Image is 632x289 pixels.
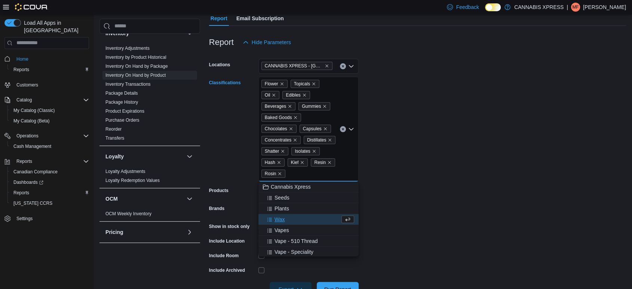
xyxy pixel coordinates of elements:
[105,250,184,257] button: Products
[261,62,332,70] span: CANNABIS XPRESS - Grand Bay-Westfield (Woolastook Drive)
[10,178,89,187] span: Dashboards
[13,214,36,223] a: Settings
[258,192,359,203] button: Seeds
[105,54,166,60] span: Inventory by Product Historical
[105,153,184,160] button: Loyalty
[105,63,168,69] span: Inventory On Hand by Package
[209,38,234,47] h3: Report
[567,3,568,12] p: |
[16,82,38,88] span: Customers
[7,188,92,198] button: Reports
[274,216,285,223] span: Wax
[1,156,92,167] button: Reports
[265,91,270,99] span: Oil
[456,3,479,11] span: Feedback
[328,138,332,142] button: Remove Distillates from selection in this group
[105,45,150,51] span: Inventory Adjustments
[10,116,53,125] a: My Catalog (Beta)
[258,225,359,236] button: Vapes
[209,223,250,229] label: Show in stock only
[10,199,89,208] span: Washington CCRS
[105,228,184,236] button: Pricing
[16,158,32,164] span: Reports
[340,126,346,132] button: Clear input
[105,250,128,257] h3: Products
[271,93,276,97] button: Remove Oil from selection in this group
[304,136,335,144] span: Distillates
[265,103,286,110] span: Beverages
[105,136,124,141] a: Transfers
[105,82,151,87] a: Inventory Transactions
[105,108,144,114] span: Product Expirations
[209,62,230,68] label: Locations
[4,51,89,244] nav: Complex example
[265,62,323,70] span: CANNABIS XPRESS - [GEOGRAPHIC_DATA]-[GEOGRAPHIC_DATA] ([GEOGRAPHIC_DATA])
[258,182,359,192] button: Cannabis Xpress
[274,226,289,234] span: Vapes
[7,116,92,126] button: My Catalog (Beta)
[274,194,289,201] span: Seeds
[514,3,564,12] p: CANNABIS XPRESS
[105,195,118,203] h3: OCM
[265,80,278,88] span: Flower
[265,136,291,144] span: Concentrates
[105,195,184,203] button: OCM
[13,95,89,104] span: Catalog
[286,91,300,99] span: Edibles
[288,158,308,167] span: Kief
[282,91,310,99] span: Edibles
[13,157,35,166] button: Reports
[105,211,151,217] span: OCM Weekly Inventory
[16,56,28,62] span: Home
[13,80,41,89] a: Customers
[105,100,138,105] a: Package History
[323,127,328,131] button: Remove Capsules from selection in this group
[7,198,92,209] button: [US_STATE] CCRS
[105,72,166,78] span: Inventory On Hand by Product
[325,64,329,68] button: Remove CANNABIS XPRESS - Grand Bay-Westfield (Woolastook Drive) from selection in this group
[277,171,282,176] button: Remove Rosin from selection in this group
[10,178,46,187] a: Dashboards
[302,103,321,110] span: Gummies
[13,200,52,206] span: [US_STATE] CCRS
[277,160,281,165] button: Remove Hash from selection in this group
[105,118,139,123] a: Purchase Orders
[209,267,245,273] label: Include Archived
[185,152,194,161] button: Loyalty
[7,177,92,188] a: Dashboards
[16,216,33,222] span: Settings
[16,97,32,103] span: Catalog
[261,147,289,155] span: Shatter
[291,80,319,88] span: Topicals
[261,80,288,88] span: Flower
[13,107,55,113] span: My Catalog (Classic)
[274,237,317,245] span: Vape - 510 Thread
[10,188,32,197] a: Reports
[7,141,92,152] button: Cash Management
[185,194,194,203] button: OCM
[13,80,89,89] span: Customers
[15,3,48,11] img: Cova
[280,149,285,153] button: Remove Shatter from selection in this group
[10,65,32,74] a: Reports
[288,104,292,109] button: Remove Beverages from selection in this group
[10,65,89,74] span: Reports
[261,113,301,122] span: Baked Goods
[13,131,42,140] button: Operations
[13,190,29,196] span: Reports
[280,82,284,86] button: Remove Flower from selection in this group
[10,167,89,176] span: Canadian Compliance
[105,99,138,105] span: Package History
[258,236,359,247] button: Vape - 510 Thread
[289,127,293,131] button: Remove Chocolates from selection in this group
[258,247,359,258] button: Vape - Speciality
[13,214,89,223] span: Settings
[293,115,298,120] button: Remove Baked Goods from selection in this group
[7,167,92,177] button: Canadian Compliance
[10,167,61,176] a: Canadian Compliance
[209,206,224,212] label: Brands
[105,127,122,132] a: Reorder
[211,11,227,26] span: Report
